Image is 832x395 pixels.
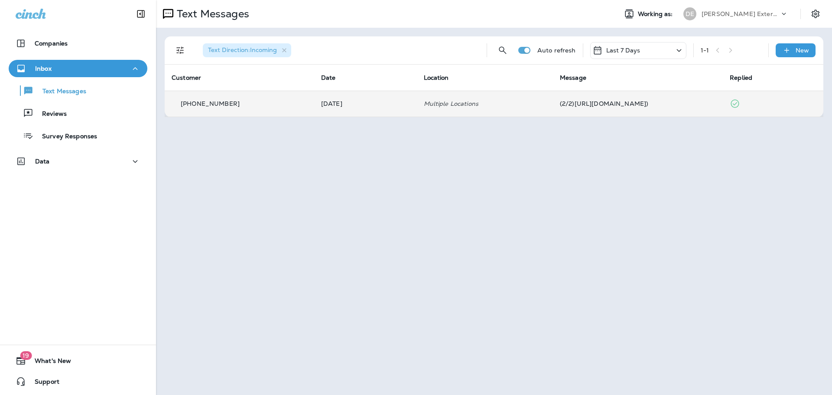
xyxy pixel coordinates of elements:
[172,74,201,82] span: Customer
[9,104,147,122] button: Reviews
[129,5,153,23] button: Collapse Sidebar
[9,60,147,77] button: Inbox
[321,100,410,107] p: Sep 10, 2025 10:46 AM
[560,100,716,107] div: (2/2)https://g.co/homeservices/YMxhA)
[33,110,67,118] p: Reviews
[26,378,59,388] span: Support
[606,47,640,54] p: Last 7 Days
[683,7,696,20] div: DE
[730,74,752,82] span: Replied
[796,47,809,54] p: New
[702,10,780,17] p: [PERSON_NAME] Exterminating
[34,88,86,96] p: Text Messages
[35,65,52,72] p: Inbox
[9,352,147,369] button: 19What's New
[9,127,147,145] button: Survey Responses
[203,43,291,57] div: Text Direction:Incoming
[33,133,97,141] p: Survey Responses
[173,7,249,20] p: Text Messages
[424,74,449,82] span: Location
[9,153,147,170] button: Data
[9,35,147,52] button: Companies
[808,6,823,22] button: Settings
[172,42,189,59] button: Filters
[9,82,147,100] button: Text Messages
[537,47,576,54] p: Auto refresh
[638,10,675,18] span: Working as:
[208,46,277,54] span: Text Direction : Incoming
[35,158,50,165] p: Data
[35,40,68,47] p: Companies
[701,47,709,54] div: 1 - 1
[20,351,32,360] span: 19
[560,74,586,82] span: Message
[26,357,71,368] span: What's New
[494,42,511,59] button: Search Messages
[9,373,147,390] button: Support
[181,100,240,107] p: [PHONE_NUMBER]
[321,74,336,82] span: Date
[424,100,546,107] p: Multiple Locations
